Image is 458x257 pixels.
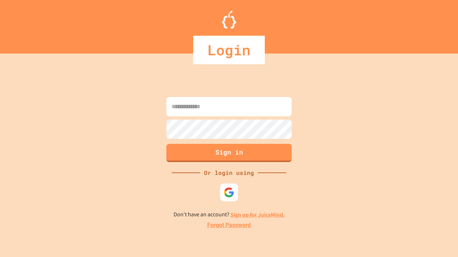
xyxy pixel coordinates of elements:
[207,221,251,230] a: Forgot Password
[200,168,258,177] div: Or login using
[166,144,292,162] button: Sign in
[193,36,265,64] div: Login
[174,210,285,219] p: Don't have an account?
[230,211,285,218] a: Sign up for JuiceMind.
[222,11,236,29] img: Logo.svg
[224,187,234,198] img: google-icon.svg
